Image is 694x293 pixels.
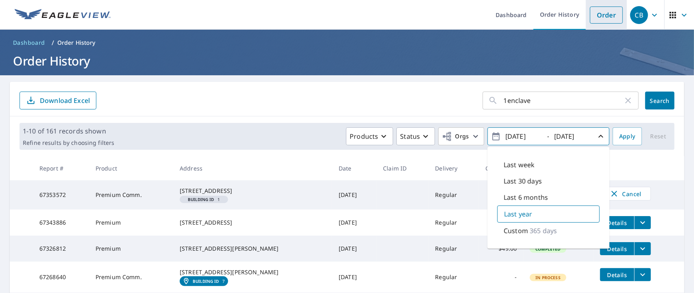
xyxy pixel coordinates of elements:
td: $49.00 [479,236,523,262]
button: detailsBtn-67268640 [600,268,634,281]
span: Details [605,245,629,253]
button: Status [396,127,435,145]
span: Orgs [442,131,469,142]
span: Dashboard [13,39,45,47]
input: Address, Report #, Claim ID, etc. [504,89,623,112]
div: [STREET_ADDRESS][PERSON_NAME] [180,245,326,253]
p: Last week [504,160,535,170]
th: Date [332,156,376,180]
button: filesDropdownBtn-67268640 [634,268,651,281]
td: [DATE] [332,236,376,262]
td: Premium Comm. [89,180,173,210]
p: Products [350,131,378,141]
p: 365 days [530,226,557,236]
button: - [487,127,609,145]
button: filesDropdownBtn-67326812 [634,242,651,255]
th: Cost [479,156,523,180]
button: detailsBtn-67326812 [600,242,634,255]
button: Cancel [600,187,651,201]
div: [STREET_ADDRESS] [180,219,326,227]
div: Last 6 months [497,189,600,206]
td: Premium [89,236,173,262]
button: Download Excel [20,92,96,109]
p: Download Excel [40,96,90,105]
td: Regular [429,210,479,236]
div: Custom365 days [497,223,600,239]
td: Premium [89,210,173,236]
td: [DATE] [332,180,376,210]
span: - [491,129,606,144]
nav: breadcrumb [10,36,684,49]
th: Report # [33,156,89,180]
p: Custom [504,226,528,236]
p: Last 6 months [504,192,548,202]
span: 1 [183,197,225,201]
em: Building ID [193,279,219,284]
span: In Process [531,275,566,280]
h1: Order History [10,52,684,69]
td: Regular [429,180,479,210]
p: Order History [57,39,96,47]
td: $49.00 [479,210,523,236]
td: - [479,180,523,210]
a: Building ID7 [180,276,228,286]
button: filesDropdownBtn-67343886 [634,216,651,229]
button: Orgs [438,127,484,145]
p: Refine results by choosing filters [23,139,114,146]
span: Apply [619,131,635,142]
button: Search [645,92,674,109]
p: Last 30 days [504,176,542,186]
th: Product [89,156,173,180]
li: / [52,38,54,48]
span: Details [605,271,629,279]
div: Last week [497,157,600,173]
td: - [479,262,523,293]
a: Dashboard [10,36,48,49]
div: Last 30 days [497,173,600,189]
span: Cancel [609,189,642,199]
th: Claim ID [376,156,429,180]
td: Regular [429,236,479,262]
button: detailsBtn-67343886 [600,216,634,229]
td: 67353572 [33,180,89,210]
td: [DATE] [332,210,376,236]
button: Apply [613,127,642,145]
span: Search [652,97,668,105]
input: yyyy/mm/dd [552,130,592,143]
td: 67326812 [33,236,89,262]
a: Order [590,7,623,24]
button: Products [346,127,393,145]
div: CB [630,6,648,24]
td: [DATE] [332,262,376,293]
img: EV Logo [15,9,111,21]
td: 67343886 [33,210,89,236]
p: Last year [504,209,532,219]
p: Status [400,131,420,141]
span: Completed [531,246,565,252]
td: Premium Comm. [89,262,173,293]
em: Building ID [188,197,214,201]
td: Regular [429,262,479,293]
th: Address [173,156,332,180]
td: 67268640 [33,262,89,293]
p: 1-10 of 161 records shown [23,126,114,136]
div: Last year [497,206,600,223]
div: [STREET_ADDRESS] [180,187,326,195]
span: Details [605,219,629,227]
input: yyyy/mm/dd [503,130,543,143]
th: Delivery [429,156,479,180]
div: [STREET_ADDRESS][PERSON_NAME] [180,268,326,276]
